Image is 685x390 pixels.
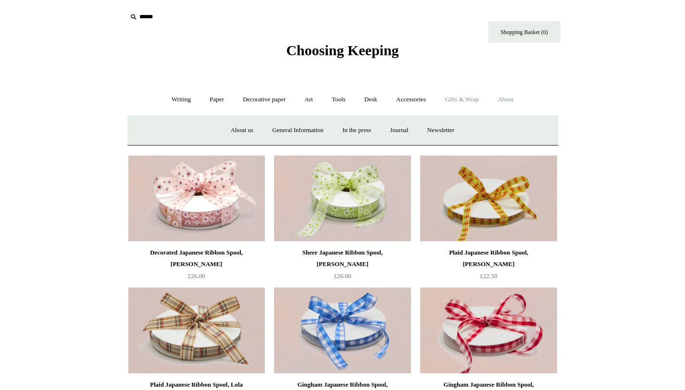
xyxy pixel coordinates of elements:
[296,87,322,112] a: Art
[334,118,380,143] a: In the press
[274,287,411,374] a: Gingham Japanese Ribbon Spool, Wendy Gingham Japanese Ribbon Spool, Wendy
[163,87,199,112] a: Writing
[387,87,435,112] a: Accessories
[423,247,554,270] div: Plaid Japanese Ribbon Spool, [PERSON_NAME]
[420,287,557,374] a: Gingham Japanese Ribbon Spool, Nancy Gingham Japanese Ribbon Spool, Nancy
[420,287,557,374] img: Gingham Japanese Ribbon Spool, Nancy
[128,155,265,242] a: Decorated Japanese Ribbon Spool, Isabelle Decorated Japanese Ribbon Spool, Isabelle
[420,247,557,286] a: Plaid Japanese Ribbon Spool, [PERSON_NAME] £22.50
[489,87,522,112] a: About
[436,87,487,112] a: Gifts & Wrap
[131,247,262,270] div: Decorated Japanese Ribbon Spool, [PERSON_NAME]
[323,87,354,112] a: Tools
[128,287,265,374] a: Plaid Japanese Ribbon Spool, Lola Plaid Japanese Ribbon Spool, Lola
[263,118,332,143] a: General Information
[420,155,557,242] img: Plaid Japanese Ribbon Spool, Jean
[419,118,463,143] a: Newsletter
[234,87,294,112] a: Decorative paper
[128,287,265,374] img: Plaid Japanese Ribbon Spool, Lola
[286,50,399,57] a: Choosing Keeping
[420,155,557,242] a: Plaid Japanese Ribbon Spool, Jean Plaid Japanese Ribbon Spool, Jean
[201,87,233,112] a: Paper
[286,42,399,58] span: Choosing Keeping
[334,272,351,280] span: £26.00
[222,118,262,143] a: About us
[128,247,265,286] a: Decorated Japanese Ribbon Spool, [PERSON_NAME] £26.00
[274,247,411,286] a: Sheer Japanese Ribbon Spool, [PERSON_NAME] £26.00
[128,155,265,242] img: Decorated Japanese Ribbon Spool, Isabelle
[188,272,205,280] span: £26.00
[381,118,417,143] a: Journal
[276,247,408,270] div: Sheer Japanese Ribbon Spool, [PERSON_NAME]
[356,87,386,112] a: Desk
[274,155,411,242] img: Sheer Japanese Ribbon Spool, Sally
[274,155,411,242] a: Sheer Japanese Ribbon Spool, Sally Sheer Japanese Ribbon Spool, Sally
[274,287,411,374] img: Gingham Japanese Ribbon Spool, Wendy
[480,272,498,280] span: £22.50
[488,21,560,43] a: Shopping Basket (0)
